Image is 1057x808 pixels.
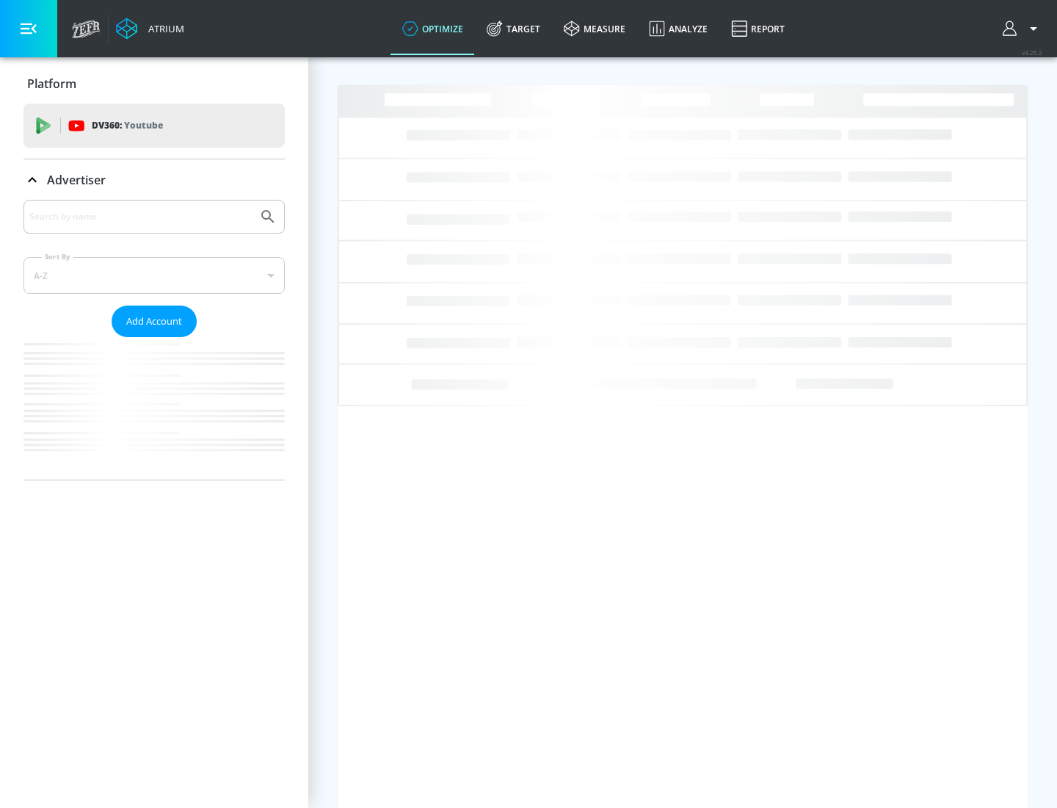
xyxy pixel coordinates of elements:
div: DV360: Youtube [23,104,285,148]
a: Analyze [637,2,719,55]
label: Sort By [42,252,73,261]
div: Advertiser [23,159,285,201]
p: Platform [27,76,76,92]
a: optimize [391,2,475,55]
a: Atrium [116,18,184,40]
p: Youtube [124,118,163,133]
a: Target [475,2,552,55]
nav: list of Advertiser [23,337,285,480]
button: Add Account [112,306,197,337]
input: Search by name [29,207,252,226]
div: Platform [23,63,285,104]
p: Advertiser [47,172,106,188]
span: v 4.25.2 [1022,48,1042,57]
div: Atrium [142,22,184,35]
a: measure [552,2,637,55]
div: A-Z [23,257,285,294]
div: Advertiser [23,200,285,480]
p: DV360: [92,118,163,134]
a: Report [719,2,796,55]
span: Add Account [126,313,182,330]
